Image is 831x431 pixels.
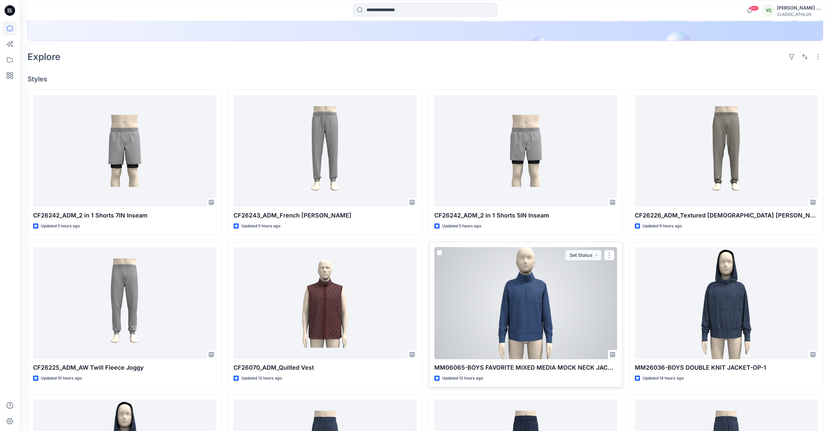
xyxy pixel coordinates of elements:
[777,12,823,17] div: CLASSIC_ATHLUX
[234,211,416,220] p: CF26243_ADM_French [PERSON_NAME]
[643,223,682,230] p: Updated 9 hours ago
[234,95,416,207] a: CF26243_ADM_French Terry Jogger
[635,363,818,372] p: MM26036-BOYS DOUBLE KNIT JACKET-OP-1
[33,247,216,359] a: CF26225_ADM_AW Twill Fleece Joggy
[643,375,684,382] p: Updated 14 hours ago
[635,95,818,207] a: CF26226_ADM_Textured French Terry Jogger
[28,75,823,83] h4: Styles
[41,375,82,382] p: Updated 10 hours ago
[434,211,617,220] p: CF26242_ADM_2 in 1 Shorts 5IN Inseam
[635,211,818,220] p: CF26226_ADM_Textured [DEMOGRAPHIC_DATA] [PERSON_NAME]
[434,363,617,372] p: MM06065-BOYS FAVORITE MIXED MEDIA MOCK NECK JACKET
[33,211,216,220] p: CF26242_ADM_2 in 1 Shorts 7IN Inseam
[434,247,617,359] a: MM06065-BOYS FAVORITE MIXED MEDIA MOCK NECK JACKET
[763,5,774,16] div: YC
[41,223,80,230] p: Updated 5 hours ago
[33,363,216,372] p: CF26225_ADM_AW Twill Fleece Joggy
[749,6,759,11] span: 99+
[442,375,483,382] p: Updated 13 hours ago
[442,223,481,230] p: Updated 5 hours ago
[635,247,818,359] a: MM26036-BOYS DOUBLE KNIT JACKET-OP-1
[241,223,280,230] p: Updated 5 hours ago
[777,4,823,12] div: [PERSON_NAME] Cfai
[234,247,416,359] a: CF26070_ADM_Quilted Vest
[434,95,617,207] a: CF26242_ADM_2 in 1 Shorts 5IN Inseam
[241,375,282,382] p: Updated 12 hours ago
[234,363,416,372] p: CF26070_ADM_Quilted Vest
[33,95,216,207] a: CF26242_ADM_2 in 1 Shorts 7IN Inseam
[28,51,61,62] h2: Explore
